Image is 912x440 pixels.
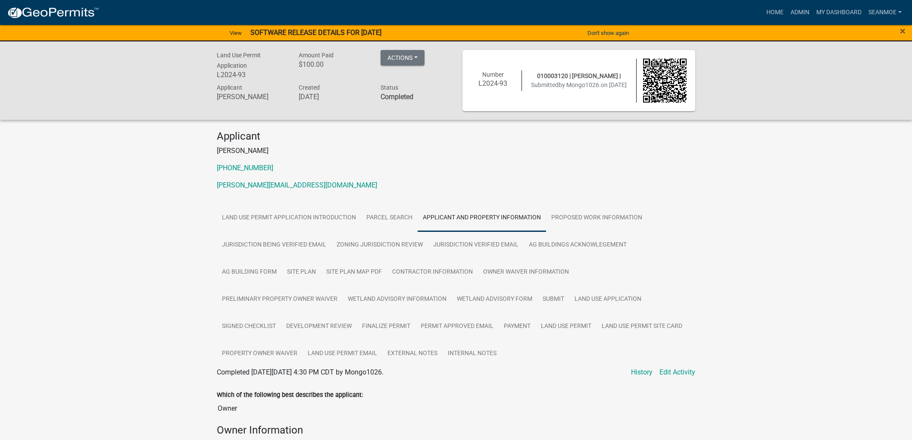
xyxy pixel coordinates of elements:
a: Contractor Information [387,259,478,286]
a: Internal Notes [443,340,502,368]
a: Admin [787,4,813,21]
h6: [DATE] [299,93,368,101]
a: Land Use Permit Site Card [597,313,687,340]
p: [PERSON_NAME] [217,146,695,156]
a: Site Plan Map PDF [321,259,387,286]
a: History [631,367,653,378]
a: Land Use Permit Email [303,340,382,368]
span: Completed [DATE][DATE] 4:30 PM CDT by Mongo1026. [217,368,384,376]
span: Applicant [217,84,242,91]
h4: Owner Information [217,424,695,437]
a: External Notes [382,340,443,368]
span: Status [381,84,398,91]
a: Home [763,4,787,21]
a: Land Use Application [569,286,647,313]
a: Zoning Jurisdiction Review [331,231,428,259]
a: Submit [537,286,569,313]
strong: SOFTWARE RELEASE DETAILS FOR [DATE] [250,28,381,37]
a: Land Use Permit [536,313,597,340]
span: Amount Paid [299,52,334,59]
span: by Mongo1026. [559,81,601,88]
a: Wetland Advisory Form [452,286,537,313]
img: QR code [643,59,687,103]
a: Signed Checklist [217,313,281,340]
span: Submitted on [DATE] [531,81,627,88]
a: Payment [499,313,536,340]
a: Permit Approved Email [415,313,499,340]
a: [PHONE_NUMBER] [217,164,273,172]
a: View [226,26,245,40]
a: My Dashboard [813,4,865,21]
a: Wetland Advisory Information [343,286,452,313]
button: Don't show again [584,26,632,40]
h4: Applicant [217,130,695,143]
a: Jurisdiction Being Verified Email [217,231,331,259]
a: Ag Buildings Acknowlegement [524,231,632,259]
a: Property Owner Waiver [217,340,303,368]
button: Actions [381,50,425,66]
a: Jurisdiction verified email [428,231,524,259]
h6: L2024-93 [471,79,515,87]
h6: L2024-93 [217,71,286,79]
a: Edit Activity [659,367,695,378]
span: 010003120 | [PERSON_NAME] | [537,72,621,79]
button: Close [900,26,906,36]
span: Land Use Permit Application [217,52,261,69]
span: Created [299,84,320,91]
span: × [900,25,906,37]
a: Land Use Permit Application Introduction [217,204,361,232]
a: Site Plan [282,259,321,286]
a: Ag Building Form [217,259,282,286]
a: Owner Waiver Information [478,259,574,286]
a: Finalize Permit [357,313,415,340]
a: Parcel search [361,204,418,232]
a: Applicant and Property Information [418,204,546,232]
a: Development Review [281,313,357,340]
span: Number [482,71,504,78]
h6: $100.00 [299,60,368,69]
a: SeanMoe [865,4,905,21]
label: Which of the following best describes the applicant: [217,392,363,398]
a: Preliminary Property Owner Waiver [217,286,343,313]
strong: Completed [381,93,413,101]
a: [PERSON_NAME][EMAIL_ADDRESS][DOMAIN_NAME] [217,181,377,189]
a: Proposed Work Information [546,204,647,232]
h6: [PERSON_NAME] [217,93,286,101]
